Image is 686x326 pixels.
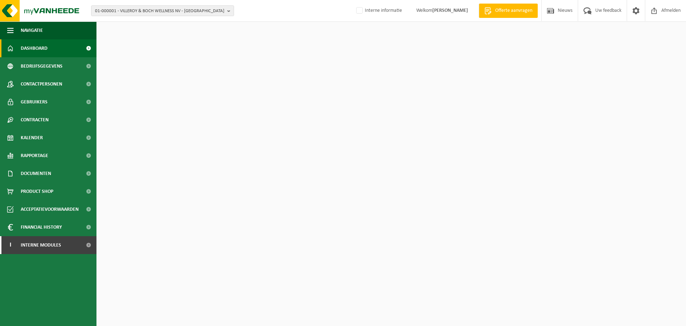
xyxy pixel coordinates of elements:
[21,218,62,236] span: Financial History
[21,183,53,200] span: Product Shop
[21,57,63,75] span: Bedrijfsgegevens
[91,5,234,16] button: 01-000001 - VILLEROY & BOCH WELLNESS NV - [GEOGRAPHIC_DATA]
[95,6,224,16] span: 01-000001 - VILLEROY & BOCH WELLNESS NV - [GEOGRAPHIC_DATA]
[7,236,14,254] span: I
[21,75,62,93] span: Contactpersonen
[21,165,51,183] span: Documenten
[21,93,48,111] span: Gebruikers
[355,5,402,16] label: Interne informatie
[432,8,468,13] strong: [PERSON_NAME]
[21,200,79,218] span: Acceptatievoorwaarden
[21,147,48,165] span: Rapportage
[21,39,48,57] span: Dashboard
[21,21,43,39] span: Navigatie
[479,4,538,18] a: Offerte aanvragen
[21,129,43,147] span: Kalender
[21,111,49,129] span: Contracten
[21,236,61,254] span: Interne modules
[493,7,534,14] span: Offerte aanvragen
